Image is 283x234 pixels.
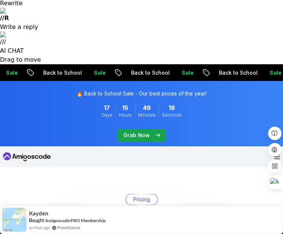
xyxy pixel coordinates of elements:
[29,210,48,217] span: Kayden
[29,224,50,231] span: an hour ago
[119,112,132,118] span: Hours
[120,69,171,77] p: Back to School
[143,103,151,112] span: 49 Minutes
[83,69,106,77] p: Sale
[122,103,128,112] span: 15 Hours
[208,69,258,77] p: Back to School
[104,103,110,112] span: 17 Days
[29,217,44,223] span: Bought
[102,112,112,118] span: Days
[162,112,182,118] span: Seconds
[138,112,156,118] span: Minutes
[32,69,83,77] p: Back to School
[258,69,282,77] p: Sale
[169,103,175,112] span: 18 Seconds
[76,90,207,97] p: 🔥 Back to School Sale - Our best prices of the year!
[57,224,80,231] a: ProveSource
[2,208,26,232] img: provesource social proof notification image
[133,196,150,203] p: Pricing
[171,69,194,77] p: Sale
[123,131,150,139] p: Grab Now
[45,218,106,223] a: Amigoscode PRO Membership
